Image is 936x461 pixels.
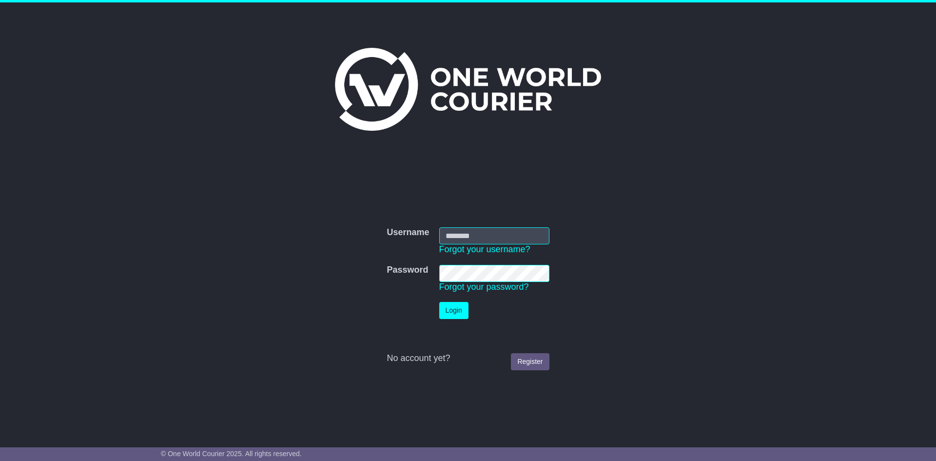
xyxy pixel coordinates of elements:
a: Forgot your password? [439,282,529,292]
div: No account yet? [387,353,549,364]
img: One World [335,48,601,131]
label: Password [387,265,428,276]
a: Forgot your username? [439,244,530,254]
span: © One World Courier 2025. All rights reserved. [161,450,302,458]
label: Username [387,227,429,238]
a: Register [511,353,549,370]
button: Login [439,302,468,319]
